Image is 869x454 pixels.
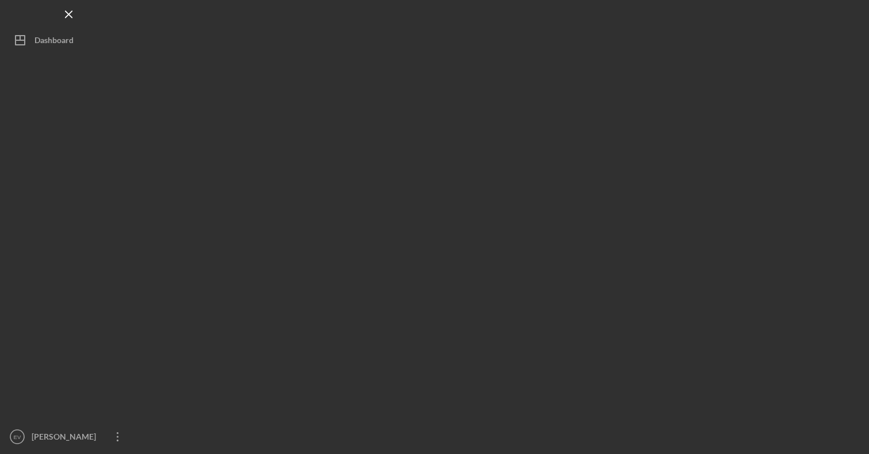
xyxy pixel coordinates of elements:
[29,425,103,451] div: [PERSON_NAME]
[6,29,132,52] button: Dashboard
[14,434,21,440] text: EV
[6,425,132,448] button: EV[PERSON_NAME]
[34,29,74,55] div: Dashboard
